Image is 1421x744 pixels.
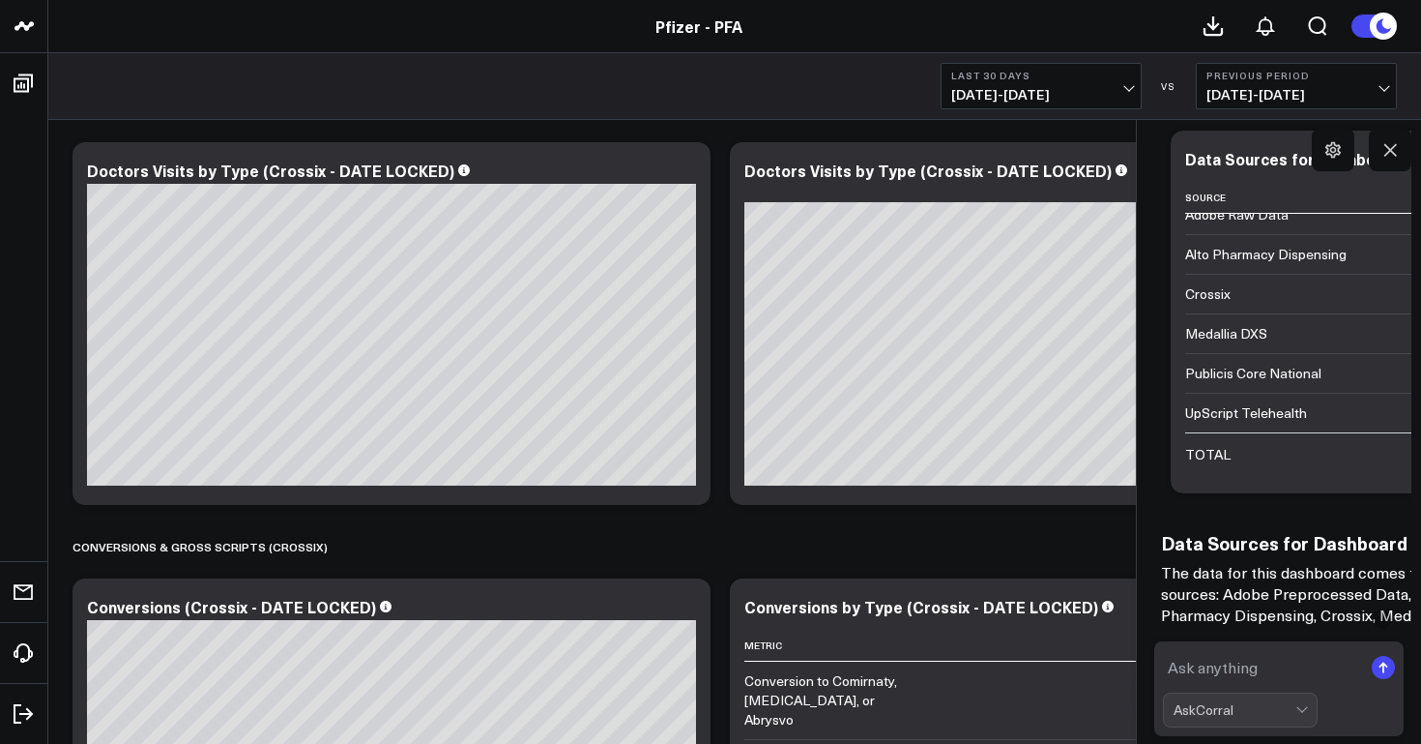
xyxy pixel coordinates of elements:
[744,596,1098,617] div: Conversions by Type (Crossix - DATE LOCKED)
[72,524,328,569] div: Conversions & Gross Scripts (Crossix)
[744,160,1112,181] div: Doctors Visits by Type (Crossix - DATE LOCKED)
[87,160,454,181] div: Doctors Visits by Type (Crossix - DATE LOCKED)
[1206,87,1386,103] span: [DATE] - [DATE]
[655,15,742,37] a: Pfizer - PFA
[1196,63,1397,109] button: Previous Period[DATE]-[DATE]
[1206,70,1386,81] b: Previous Period
[938,630,1349,662] th: Doctor [PERSON_NAME]
[87,596,376,617] div: Conversions (Crossix - DATE LOCKED)
[744,630,938,662] th: Metric
[744,671,920,729] div: Conversion to Comirnaty, [MEDICAL_DATA], or Abrysvo
[1151,80,1186,92] div: VS
[951,87,1131,103] span: [DATE] - [DATE]
[941,63,1142,109] button: Last 30 Days[DATE]-[DATE]
[1152,658,1319,720] a: AskCorral
[951,70,1131,81] b: Last 30 Days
